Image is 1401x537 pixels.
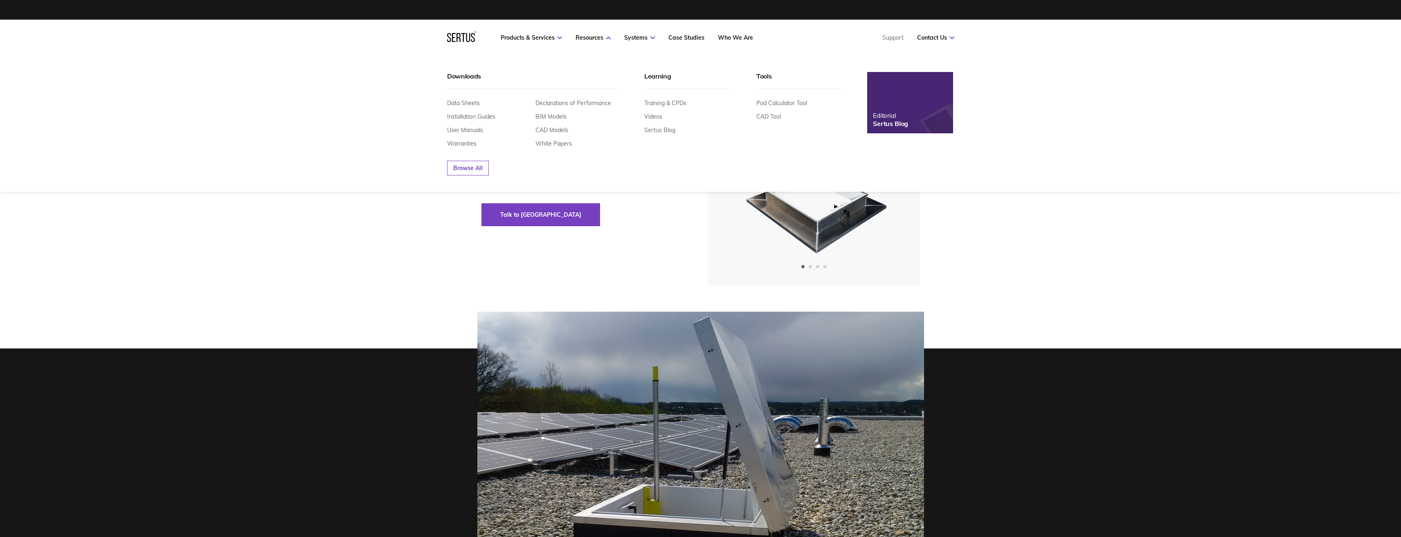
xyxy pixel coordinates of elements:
[644,72,730,89] div: Learning
[882,34,904,41] a: Support
[447,126,483,134] a: User Manuals
[447,72,618,89] div: Downloads
[867,72,953,133] a: EditorialSertus Blog
[447,140,477,147] a: Warranties
[756,72,842,89] div: Tools
[644,99,686,107] a: Training & CPDs
[873,119,908,128] div: Sertus Blog
[1254,442,1401,537] iframe: Chat Widget
[447,99,480,107] a: Data Sheets
[668,34,704,41] a: Case Studies
[535,140,572,147] a: White Papers
[823,265,827,268] span: Go to slide 4
[535,113,567,120] a: BIM Models
[644,126,675,134] a: Sertus Blog
[756,99,807,107] a: Pod Calculator Tool
[917,34,954,41] a: Contact Us
[756,113,781,120] a: CAD Tool
[447,161,489,175] a: Browse All
[501,34,562,41] a: Products & Services
[816,265,819,268] span: Go to slide 3
[576,34,611,41] a: Resources
[809,265,812,268] span: Go to slide 2
[447,113,495,120] a: Installation Guides
[644,113,662,120] a: Videos
[718,34,753,41] a: Who We Are
[481,203,600,226] button: Talk to [GEOGRAPHIC_DATA]
[535,99,611,107] a: Declarations of Performance
[624,34,655,41] a: Systems
[535,126,568,134] a: CAD Models
[873,112,908,119] div: Editorial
